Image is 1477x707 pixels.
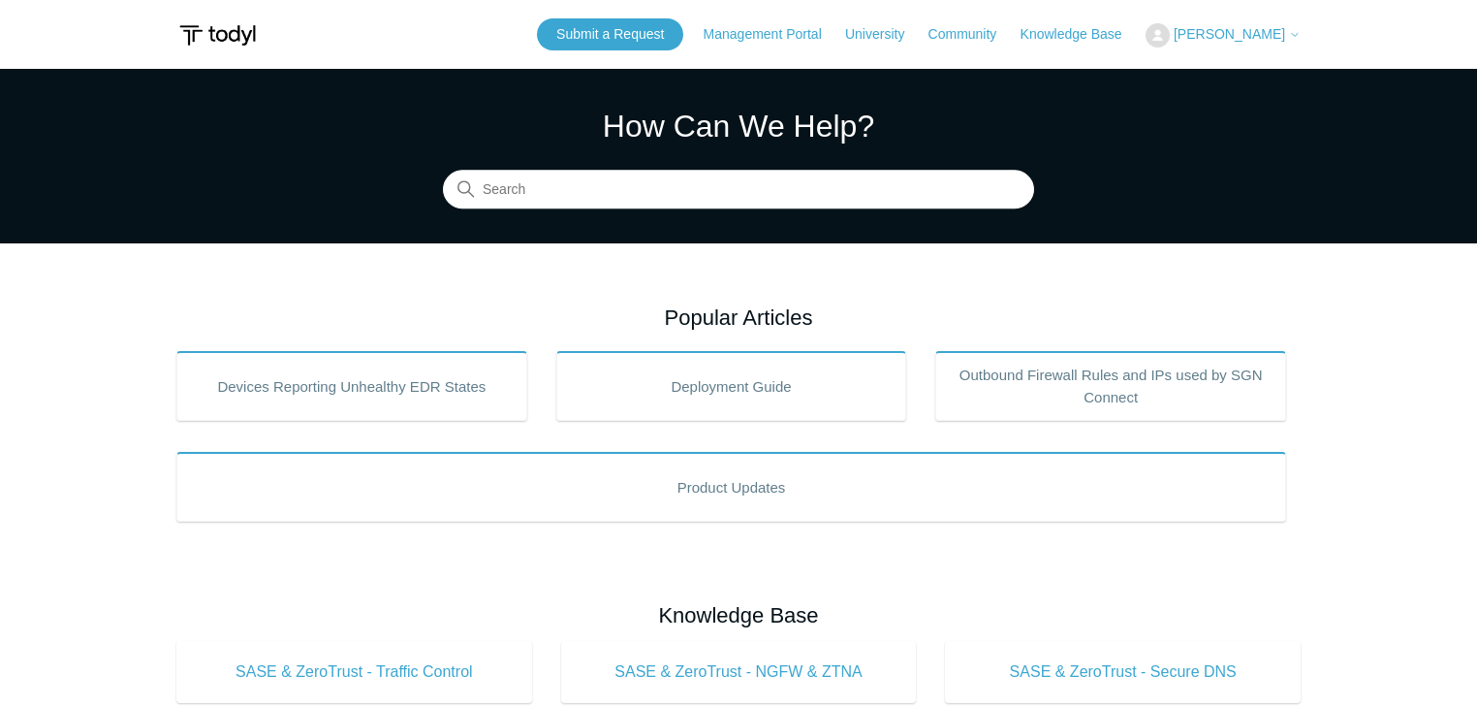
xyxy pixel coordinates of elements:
[1174,26,1285,42] span: [PERSON_NAME]
[176,641,532,703] a: SASE & ZeroTrust - Traffic Control
[704,24,841,45] a: Management Portal
[928,24,1017,45] a: Community
[443,171,1034,209] input: Search
[590,660,888,684] span: SASE & ZeroTrust - NGFW & ZTNA
[561,641,917,703] a: SASE & ZeroTrust - NGFW & ZTNA
[176,452,1286,522] a: Product Updates
[443,103,1034,149] h1: How Can We Help?
[176,17,259,53] img: Todyl Support Center Help Center home page
[1146,23,1301,48] button: [PERSON_NAME]
[845,24,924,45] a: University
[176,351,527,421] a: Devices Reporting Unhealthy EDR States
[1021,24,1142,45] a: Knowledge Base
[176,599,1301,631] h2: Knowledge Base
[935,351,1286,421] a: Outbound Firewall Rules and IPs used by SGN Connect
[176,302,1301,334] h2: Popular Articles
[537,18,683,50] a: Submit a Request
[974,660,1272,684] span: SASE & ZeroTrust - Secure DNS
[556,351,907,421] a: Deployment Guide
[945,641,1301,703] a: SASE & ZeroTrust - Secure DNS
[205,660,503,684] span: SASE & ZeroTrust - Traffic Control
